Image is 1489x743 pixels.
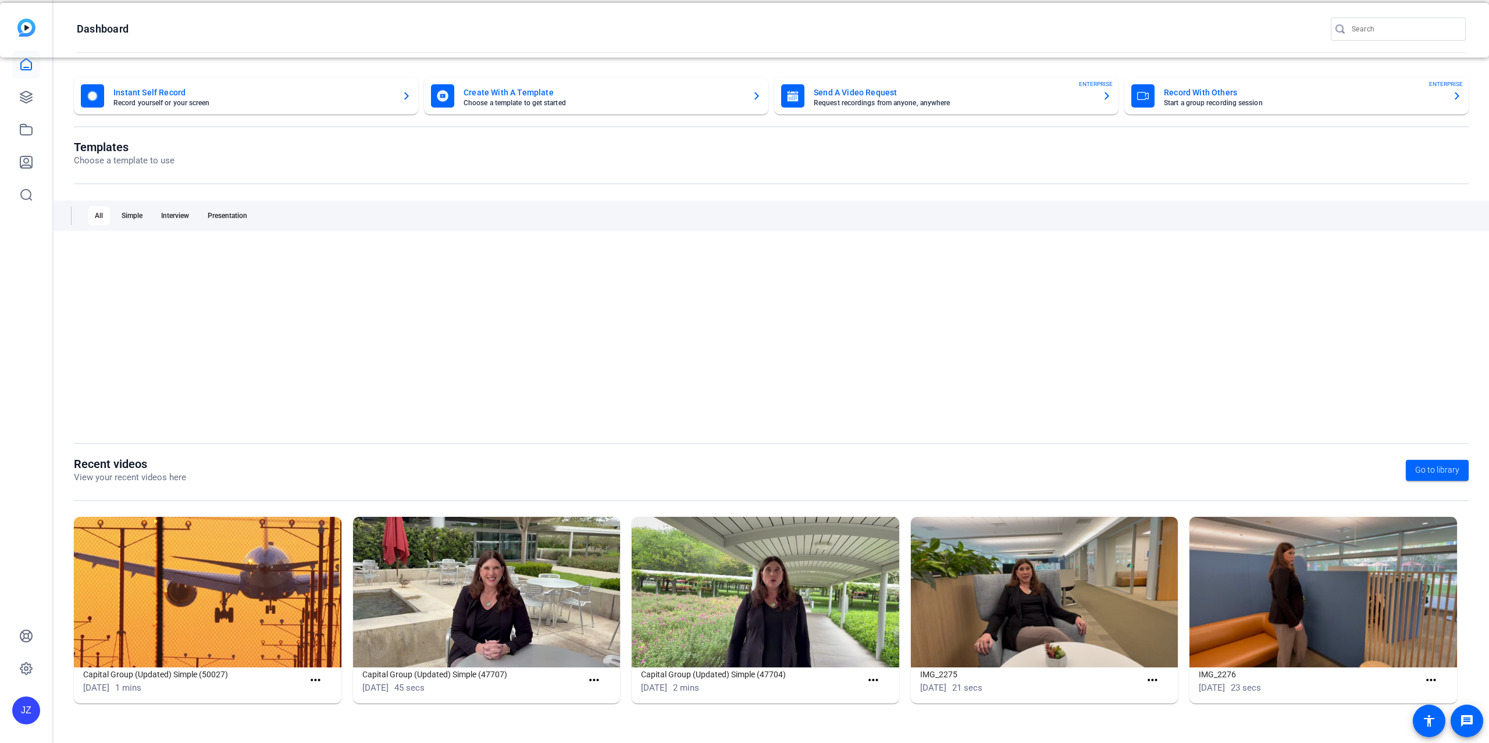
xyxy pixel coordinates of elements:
div: Interview [154,206,196,225]
div: Presentation [201,206,254,225]
mat-icon: more_horiz [587,673,601,688]
p: View your recent videos here [74,471,186,484]
span: 23 secs [1231,683,1261,693]
mat-card-title: Record With Others [1164,85,1443,99]
h1: IMG_2275 [920,667,1141,681]
mat-card-title: Send A Video Request [814,85,1093,99]
h1: Recent videos [74,457,186,471]
mat-card-subtitle: Start a group recording session [1164,99,1443,106]
img: Capital Group (Updated) Simple (50027) [74,517,341,667]
span: [DATE] [920,683,946,693]
mat-icon: accessibility [1422,714,1436,728]
span: [DATE] [362,683,389,693]
mat-card-subtitle: Choose a template to get started [464,99,743,106]
mat-icon: more_horiz [1145,673,1160,688]
mat-card-title: Create With A Template [464,85,743,99]
span: Go to library [1415,464,1459,476]
button: Create With A TemplateChoose a template to get started [424,77,768,115]
img: Capital Group (Updated) Simple (47707) [353,517,621,667]
h1: IMG_2276 [1199,667,1419,681]
mat-card-title: Instant Self Record [113,85,393,99]
div: Simple [115,206,149,225]
mat-icon: more_horiz [866,673,881,688]
button: Record With OthersStart a group recording sessionENTERPRISE [1124,77,1469,115]
h1: Templates [74,140,174,154]
span: 2 mins [673,683,699,693]
span: ENTERPRISE [1079,80,1113,88]
mat-card-subtitle: Record yourself or your screen [113,99,393,106]
mat-icon: message [1460,714,1474,728]
a: Go to library [1406,460,1469,481]
p: Choose a template to use [74,154,174,167]
span: [DATE] [83,683,109,693]
mat-icon: more_horiz [1424,673,1438,688]
span: ENTERPRISE [1429,80,1463,88]
button: Send A Video RequestRequest recordings from anyone, anywhereENTERPRISE [774,77,1118,115]
button: Instant Self RecordRecord yourself or your screen [74,77,418,115]
h1: Capital Group (Updated) Simple (47707) [362,667,583,681]
span: [DATE] [1199,683,1225,693]
div: All [88,206,110,225]
div: JZ [12,696,40,724]
mat-card-subtitle: Request recordings from anyone, anywhere [814,99,1093,106]
span: 45 secs [394,683,425,693]
h1: Capital Group (Updated) Simple (50027) [83,667,304,681]
img: IMG_2276 [1189,517,1457,667]
img: Capital Group (Updated) Simple (47704) [632,517,899,667]
h1: Capital Group (Updated) Simple (47704) [641,667,861,681]
mat-icon: more_horiz [308,673,323,688]
span: 1 mins [115,683,141,693]
span: 21 secs [952,683,982,693]
span: [DATE] [641,683,667,693]
img: IMG_2275 [911,517,1178,667]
